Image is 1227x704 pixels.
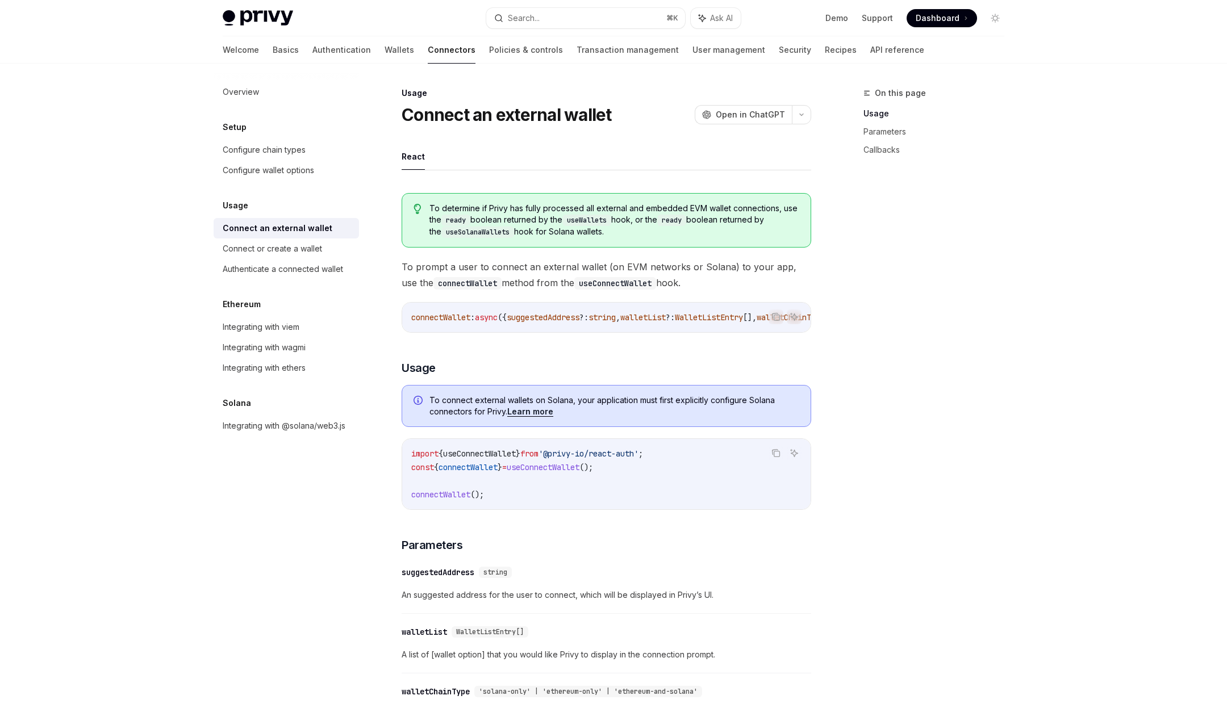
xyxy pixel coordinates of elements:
[223,297,261,311] h5: Ethereum
[402,360,436,376] span: Usage
[214,82,359,102] a: Overview
[223,341,306,354] div: Integrating with wagmi
[520,449,539,459] span: from
[223,221,332,235] div: Connect an external wallet
[439,449,443,459] span: {
[507,407,553,417] a: Learn more
[223,36,259,64] a: Welcome
[402,588,811,602] span: An suggested address for the user to connect, which will be displayed in Privy’s UI.
[502,462,507,472] span: =
[769,309,783,324] button: Copy the contents from the code block
[214,259,359,279] a: Authenticate a connected wallet
[907,9,977,27] a: Dashboard
[539,449,638,459] span: '@privy-io/react-auth'
[385,36,414,64] a: Wallets
[214,337,359,358] a: Integrating with wagmi
[214,416,359,436] a: Integrating with @solana/web3.js
[475,312,498,322] span: async
[691,8,741,28] button: Ask AI
[863,141,1013,159] a: Callbacks
[402,626,447,638] div: walletList
[223,10,293,26] img: light logo
[986,9,1004,27] button: Toggle dark mode
[870,36,924,64] a: API reference
[562,215,611,226] code: useWallets
[787,309,802,324] button: Ask AI
[429,395,799,417] span: To connect external wallets on Solana, your application must first explicitly configure Solana co...
[214,317,359,337] a: Integrating with viem
[692,36,765,64] a: User management
[862,12,893,24] a: Support
[657,215,686,226] code: ready
[223,242,322,255] div: Connect or create a wallet
[223,164,314,177] div: Configure wallet options
[616,312,620,322] span: ,
[434,462,439,472] span: {
[443,449,516,459] span: useConnectWallet
[666,14,678,23] span: ⌘ K
[414,204,421,214] svg: Tip
[507,462,579,472] span: useConnectWallet
[825,12,848,24] a: Demo
[695,105,792,124] button: Open in ChatGPT
[312,36,371,64] a: Authentication
[273,36,299,64] a: Basics
[402,567,474,578] div: suggestedAddress
[757,312,825,322] span: walletChainType
[579,312,589,322] span: ?:
[223,361,306,375] div: Integrating with ethers
[402,104,612,125] h1: Connect an external wallet
[875,86,926,100] span: On this page
[441,215,470,226] code: ready
[411,449,439,459] span: import
[483,568,507,577] span: string
[863,104,1013,123] a: Usage
[456,627,524,636] span: WalletListEntry[]
[214,238,359,259] a: Connect or create a wallet
[470,312,475,322] span: :
[675,312,743,322] span: WalletListEntry
[414,396,425,407] svg: Info
[402,143,425,170] button: React
[214,218,359,238] a: Connect an external wallet
[486,8,685,28] button: Search...⌘K
[429,203,799,238] span: To determine if Privy has fully processed all external and embedded EVM wallet connections, use t...
[411,462,434,472] span: const
[470,489,484,500] span: ();
[620,312,666,322] span: walletList
[223,320,299,334] div: Integrating with viem
[716,109,785,120] span: Open in ChatGPT
[223,120,247,134] h5: Setup
[666,312,675,322] span: ?:
[441,227,514,238] code: useSolanaWallets
[916,12,959,24] span: Dashboard
[214,358,359,378] a: Integrating with ethers
[223,85,259,99] div: Overview
[411,312,470,322] span: connectWallet
[223,396,251,410] h5: Solana
[498,462,502,472] span: }
[439,462,498,472] span: connectWallet
[411,489,470,500] span: connectWallet
[779,36,811,64] a: Security
[516,449,520,459] span: }
[787,446,802,460] button: Ask AI
[863,123,1013,141] a: Parameters
[825,36,857,64] a: Recipes
[638,449,643,459] span: ;
[223,262,343,276] div: Authenticate a connected wallet
[214,140,359,160] a: Configure chain types
[710,12,733,24] span: Ask AI
[743,312,757,322] span: [],
[489,36,563,64] a: Policies & controls
[498,312,507,322] span: ({
[433,277,502,290] code: connectWallet
[579,462,593,472] span: ();
[574,277,656,290] code: useConnectWallet
[402,259,811,291] span: To prompt a user to connect an external wallet (on EVM networks or Solana) to your app, use the m...
[402,537,462,553] span: Parameters
[214,160,359,181] a: Configure wallet options
[223,419,345,433] div: Integrating with @solana/web3.js
[508,11,540,25] div: Search...
[769,446,783,460] button: Copy the contents from the code block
